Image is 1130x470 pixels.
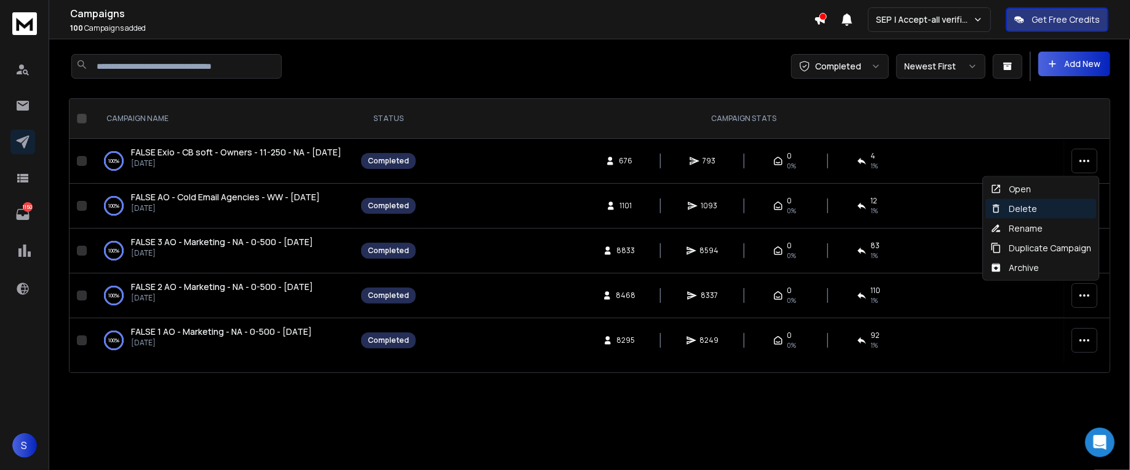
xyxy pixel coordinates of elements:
[787,286,792,296] span: 0
[990,183,1031,195] div: Open
[700,335,719,345] span: 8249
[701,291,718,300] span: 8337
[92,318,354,363] td: 100%FALSE 1 AO - Marketing - NA - 0-500 - [DATE][DATE]
[92,273,354,318] td: 100%FALSE 2 AO - Marketing - NA - 0-500 - [DATE][DATE]
[787,331,792,340] span: 0
[619,201,632,211] span: 1101
[787,241,792,251] span: 0
[990,242,1091,254] div: Duplicate Campaign
[616,291,635,300] span: 8468
[787,161,796,171] span: 0%
[368,156,409,166] div: Completed
[787,251,796,260] span: 0%
[92,139,354,184] td: 100%FALSE Exio - CB soft - Owners - 11-250 - NA - [DATE][DATE]
[619,156,632,166] span: 676
[870,340,878,350] span: 1 %
[787,296,796,305] span: 0%
[990,222,1043,235] div: Rename
[12,433,37,458] button: S
[70,6,814,21] h1: Campaigns
[131,248,313,258] p: [DATE]
[12,12,37,35] img: logo
[131,146,341,159] a: FALSE Exio - CB soft - Owners - 11-250 - NA - [DATE]
[896,54,985,79] button: Newest First
[787,151,792,161] span: 0
[131,191,320,203] a: FALSE AO - Cold Email Agencies - WW - [DATE]
[870,241,880,251] span: 83
[990,203,1037,215] div: Delete
[92,184,354,229] td: 100%FALSE AO - Cold Email Agencies - WW - [DATE][DATE]
[870,196,877,206] span: 12
[92,229,354,273] td: 100%FALSE 3 AO - Marketing - NA - 0-500 - [DATE][DATE]
[108,334,119,347] p: 100 %
[131,191,320,203] span: FALSE AO - Cold Email Agencies - WW - [DATE]
[870,206,878,216] span: 1 %
[787,196,792,206] span: 0
[131,159,341,168] p: [DATE]
[870,296,878,305] span: 1 %
[703,156,716,166] span: 793
[131,203,320,213] p: [DATE]
[131,281,313,293] a: FALSE 2 AO - Marketing - NA - 0-500 - [DATE]
[1038,52,1110,76] button: Add New
[23,202,33,212] p: 1150
[368,335,409,345] div: Completed
[131,293,313,303] p: [DATE]
[870,331,880,340] span: 92
[368,201,409,211] div: Completed
[701,201,718,211] span: 1093
[108,245,119,257] p: 100 %
[876,14,973,26] p: SEP | Accept-all verifications
[1032,14,1100,26] p: Get Free Credits
[815,60,861,72] p: Completed
[368,246,409,256] div: Completed
[990,262,1039,274] div: Archive
[131,146,341,158] span: FALSE Exio - CB soft - Owners - 11-250 - NA - [DATE]
[870,251,878,260] span: 1 %
[108,289,119,302] p: 100 %
[108,200,119,212] p: 100 %
[368,291,409,300] div: Completed
[108,155,119,167] p: 100 %
[131,338,312,348] p: [DATE]
[1085,428,1115,457] div: Open Intercom Messenger
[92,99,354,139] th: CAMPAIGN NAME
[70,23,83,33] span: 100
[787,340,796,350] span: 0%
[10,202,35,227] a: 1150
[1006,7,1108,32] button: Get Free Credits
[870,286,880,296] span: 110
[131,326,312,338] a: FALSE 1 AO - Marketing - NA - 0-500 - [DATE]
[870,161,878,171] span: 1 %
[870,151,875,161] span: 4
[423,99,1064,139] th: CAMPAIGN STATS
[131,236,313,248] a: FALSE 3 AO - Marketing - NA - 0-500 - [DATE]
[700,246,719,256] span: 8594
[354,99,423,139] th: STATUS
[787,206,796,216] span: 0%
[616,335,635,345] span: 8295
[616,246,635,256] span: 8833
[70,23,814,33] p: Campaigns added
